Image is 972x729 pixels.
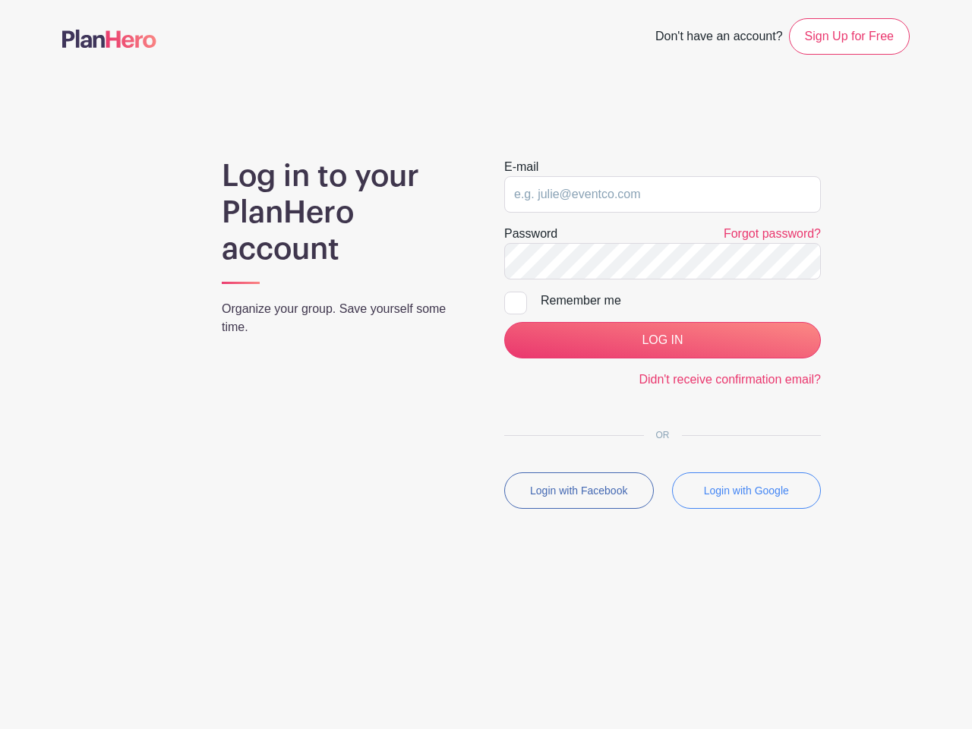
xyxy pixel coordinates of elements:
a: Didn't receive confirmation email? [639,373,821,386]
span: Don't have an account? [655,21,783,55]
p: Organize your group. Save yourself some time. [222,300,468,336]
button: Login with Google [672,472,822,509]
small: Login with Facebook [530,484,627,497]
div: Remember me [541,292,821,310]
img: logo-507f7623f17ff9eddc593b1ce0a138ce2505c220e1c5a4e2b4648c50719b7d32.svg [62,30,156,48]
a: Sign Up for Free [789,18,910,55]
label: E-mail [504,158,538,176]
input: LOG IN [504,322,821,358]
input: e.g. julie@eventco.com [504,176,821,213]
button: Login with Facebook [504,472,654,509]
small: Login with Google [704,484,789,497]
span: OR [644,430,682,440]
label: Password [504,225,557,243]
a: Forgot password? [724,227,821,240]
h1: Log in to your PlanHero account [222,158,468,267]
